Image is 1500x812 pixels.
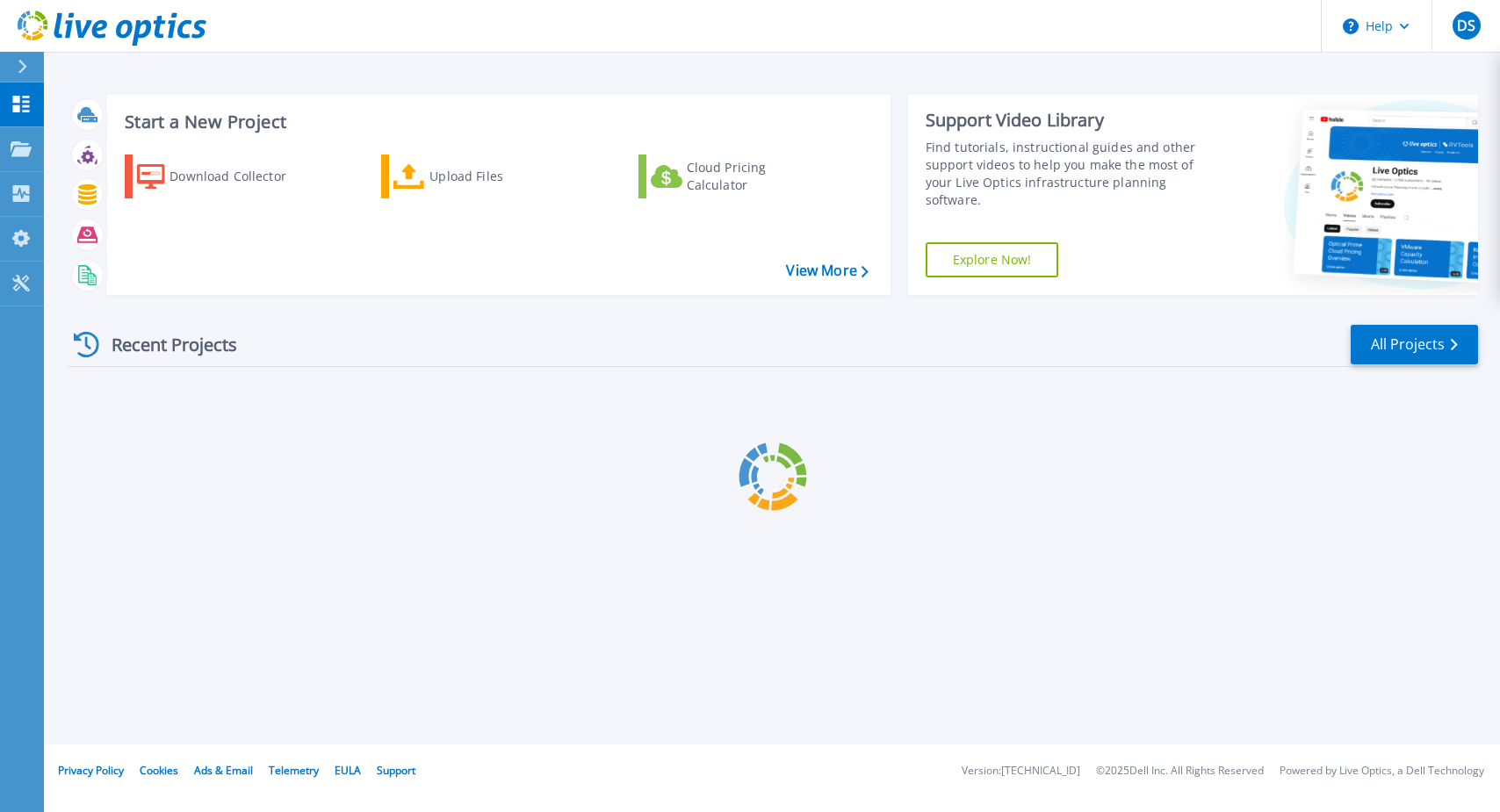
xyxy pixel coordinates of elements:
a: Ads & Email [194,763,253,778]
li: © 2025 Dell Inc. All Rights Reserved [1096,765,1264,777]
div: Find tutorials, instructional guides and other support videos to help you make the most of your L... [926,139,1215,209]
div: Support Video Library [926,109,1215,132]
li: Version: [TECHNICAL_ID] [962,765,1080,777]
h3: Start a New Project [125,112,868,132]
div: Download Collector [169,159,310,194]
div: Recent Projects [68,323,261,366]
a: EULA [335,763,361,778]
a: Upload Files [381,154,577,198]
a: All Projects [1351,325,1478,364]
a: Download Collector [125,154,321,198]
span: DS [1457,18,1475,32]
a: Support [377,763,415,778]
div: Cloud Pricing Calculator [687,159,827,194]
div: Upload Files [429,159,570,194]
a: Explore Now! [926,242,1059,277]
a: View More [786,262,868,279]
a: Cookies [140,763,178,778]
li: Powered by Live Optics, a Dell Technology [1280,765,1484,777]
a: Privacy Policy [58,763,124,778]
a: Cloud Pricing Calculator [638,154,834,198]
a: Telemetry [269,763,319,778]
